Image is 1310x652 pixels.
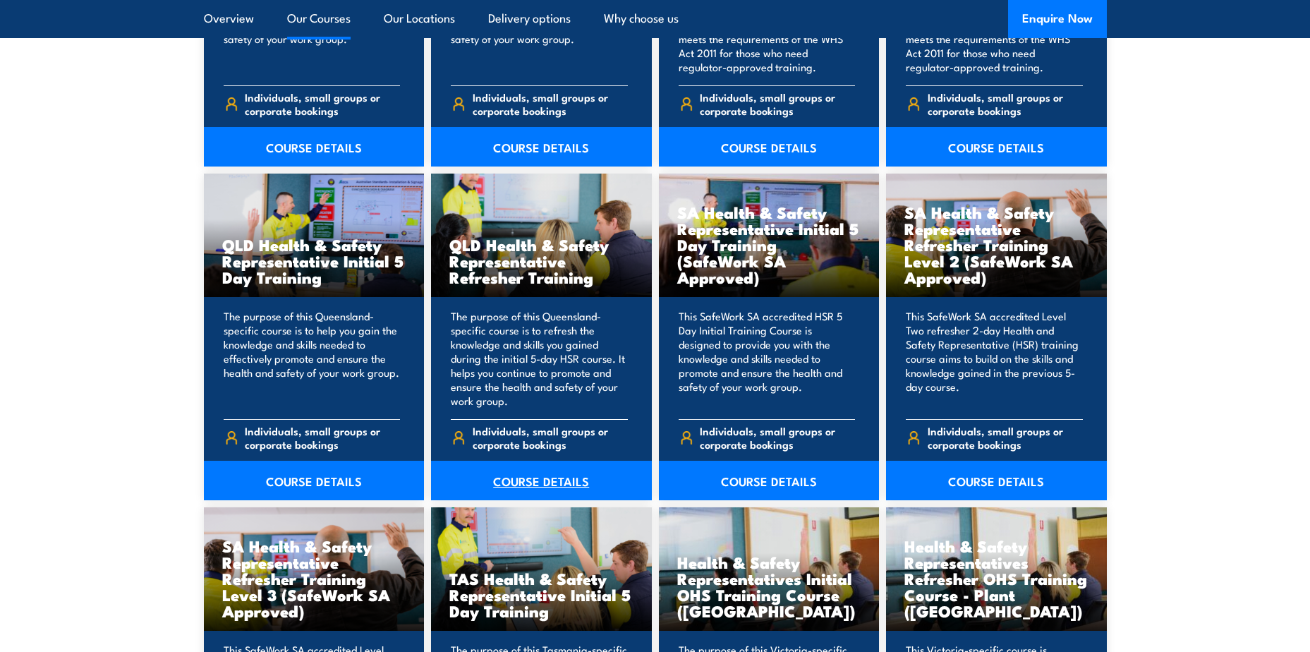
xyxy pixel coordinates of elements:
a: COURSE DETAILS [431,461,652,500]
h3: SA Health & Safety Representative Refresher Training Level 3 (SafeWork SA Approved) [222,538,406,619]
span: Individuals, small groups or corporate bookings [700,424,855,451]
a: COURSE DETAILS [886,461,1107,500]
p: This SafeWork SA accredited Level Two refresher 2-day Health and Safety Representative (HSR) trai... [906,309,1083,408]
span: Individuals, small groups or corporate bookings [473,424,628,451]
h3: TAS Health & Safety Representative Initial 5 Day Training [449,570,633,619]
a: COURSE DETAILS [886,127,1107,167]
a: COURSE DETAILS [431,127,652,167]
span: Individuals, small groups or corporate bookings [245,90,400,117]
a: COURSE DETAILS [204,461,425,500]
h3: Health & Safety Representatives Initial OHS Training Course ([GEOGRAPHIC_DATA]) [677,554,861,619]
span: Individuals, small groups or corporate bookings [473,90,628,117]
a: COURSE DETAILS [204,127,425,167]
h3: SA Health & Safety Representative Initial 5 Day Training (SafeWork SA Approved) [677,204,861,285]
h3: SA Health & Safety Representative Refresher Training Level 2 (SafeWork SA Approved) [904,204,1088,285]
p: The purpose of this Queensland-specific course is to help you gain the knowledge and skills neede... [224,309,401,408]
p: The purpose of this Queensland-specific course is to refresh the knowledge and skills you gained ... [451,309,628,408]
h3: QLD Health & Safety Representative Refresher Training [449,236,633,285]
span: Individuals, small groups or corporate bookings [700,90,855,117]
span: Individuals, small groups or corporate bookings [928,424,1083,451]
h3: Health & Safety Representatives Refresher OHS Training Course - Plant ([GEOGRAPHIC_DATA]) [904,538,1088,619]
span: Individuals, small groups or corporate bookings [245,424,400,451]
span: Individuals, small groups or corporate bookings [928,90,1083,117]
a: COURSE DETAILS [659,461,880,500]
h3: QLD Health & Safety Representative Initial 5 Day Training [222,236,406,285]
p: This SafeWork SA accredited HSR 5 Day Initial Training Course is designed to provide you with the... [679,309,856,408]
a: COURSE DETAILS [659,127,880,167]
